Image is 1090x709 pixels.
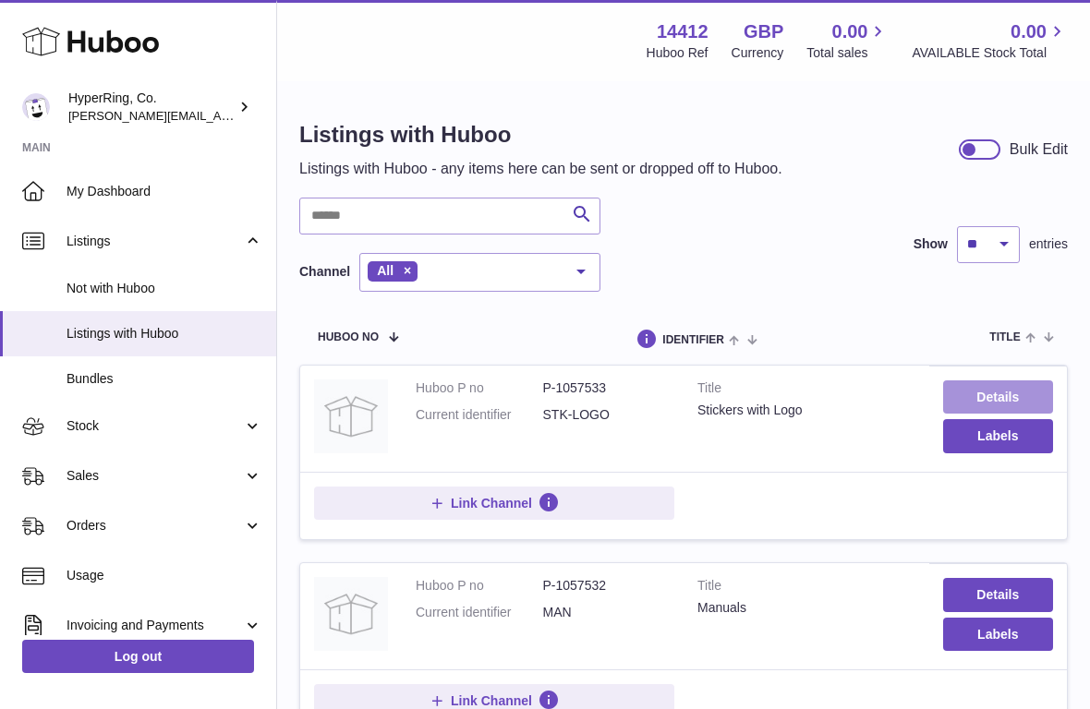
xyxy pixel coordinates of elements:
[67,567,262,584] span: Usage
[67,325,262,342] span: Listings with Huboo
[1029,235,1068,253] span: entries
[1011,19,1047,44] span: 0.00
[806,19,889,62] a: 0.00 Total sales
[697,599,915,617] div: Manuals
[662,334,724,346] span: identifier
[68,108,370,123] span: [PERSON_NAME][EMAIL_ADDRESS][DOMAIN_NAME]
[314,379,388,453] img: Stickers with Logo
[299,159,782,179] p: Listings with Huboo - any items here can be sent or dropped off to Huboo.
[451,495,532,511] span: Link Channel
[377,263,394,278] span: All
[314,577,388,651] img: Manuals
[416,406,543,424] dt: Current identifier
[67,617,243,634] span: Invoicing and Payments
[543,379,671,397] dd: P-1057533
[697,402,915,419] div: Stickers with Logo
[943,419,1053,452] button: Labels
[657,19,708,44] strong: 14412
[299,120,782,150] h1: Listings with Huboo
[732,44,784,62] div: Currency
[912,44,1068,62] span: AVAILABLE Stock Total
[914,235,948,253] label: Show
[697,577,915,599] strong: Title
[67,417,243,435] span: Stock
[67,183,262,200] span: My Dashboard
[22,640,254,673] a: Log out
[416,379,543,397] dt: Huboo P no
[744,19,783,44] strong: GBP
[451,692,532,709] span: Link Channel
[67,233,243,250] span: Listings
[416,577,543,595] dt: Huboo P no
[67,517,243,535] span: Orders
[318,331,379,343] span: Huboo no
[943,618,1053,651] button: Labels
[912,19,1068,62] a: 0.00 AVAILABLE Stock Total
[543,577,671,595] dd: P-1057532
[1010,139,1068,160] div: Bulk Edit
[697,379,915,402] strong: Title
[22,93,50,121] img: yoonil.choi@hyperring.co
[832,19,868,44] span: 0.00
[67,467,243,485] span: Sales
[543,406,671,424] dd: STK-LOGO
[68,90,235,125] div: HyperRing, Co.
[67,280,262,297] span: Not with Huboo
[806,44,889,62] span: Total sales
[943,380,1053,414] a: Details
[543,604,671,621] dd: MAN
[314,487,674,520] button: Link Channel
[943,578,1053,611] a: Details
[299,263,350,281] label: Channel
[67,370,262,388] span: Bundles
[989,331,1020,343] span: title
[416,604,543,621] dt: Current identifier
[647,44,708,62] div: Huboo Ref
